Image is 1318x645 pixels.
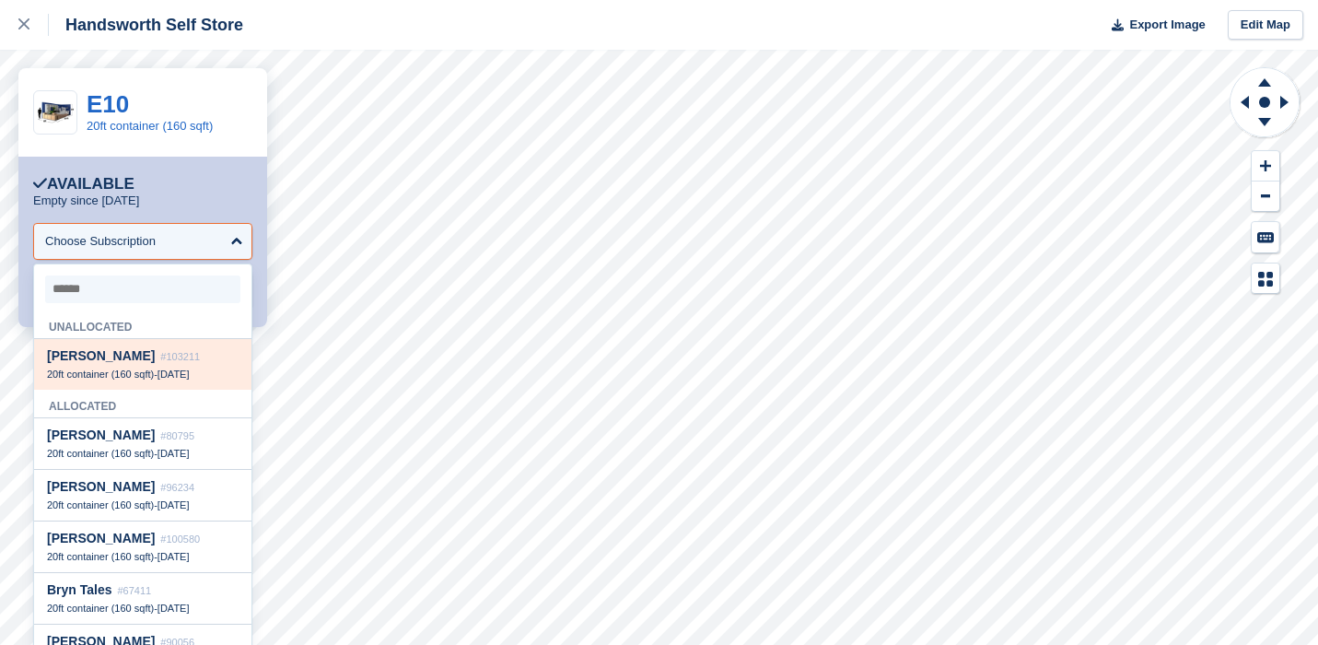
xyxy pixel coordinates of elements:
[87,119,213,133] a: 20ft container (160 sqft)
[47,348,155,363] span: [PERSON_NAME]
[45,232,156,251] div: Choose Subscription
[157,551,190,562] span: [DATE]
[47,368,239,381] div: -
[1252,182,1279,212] button: Zoom Out
[47,369,154,380] span: 20ft container (160 sqft)
[49,14,243,36] div: Handsworth Self Store
[157,603,190,614] span: [DATE]
[160,534,200,545] span: #100580
[157,448,190,459] span: [DATE]
[33,175,134,193] div: Available
[1252,264,1279,294] button: Map Legend
[33,193,139,208] p: Empty since [DATE]
[157,499,190,510] span: [DATE]
[47,479,155,494] span: [PERSON_NAME]
[47,448,154,459] span: 20ft container (160 sqft)
[47,428,155,442] span: [PERSON_NAME]
[160,430,194,441] span: #80795
[160,482,194,493] span: #96234
[1228,10,1303,41] a: Edit Map
[117,585,151,596] span: #67411
[34,311,251,339] div: Unallocated
[47,551,154,562] span: 20ft container (160 sqft)
[1252,151,1279,182] button: Zoom In
[34,97,76,129] img: 20-ft-container.jpg
[47,602,239,615] div: -
[1101,10,1206,41] button: Export Image
[1129,16,1205,34] span: Export Image
[157,369,190,380] span: [DATE]
[47,550,239,563] div: -
[1252,222,1279,252] button: Keyboard Shortcuts
[47,498,239,511] div: -
[47,531,155,545] span: [PERSON_NAME]
[87,90,129,118] a: E10
[47,499,154,510] span: 20ft container (160 sqft)
[34,390,251,418] div: Allocated
[47,603,154,614] span: 20ft container (160 sqft)
[47,447,239,460] div: -
[160,351,200,362] span: #103211
[47,582,112,597] span: Bryn Tales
